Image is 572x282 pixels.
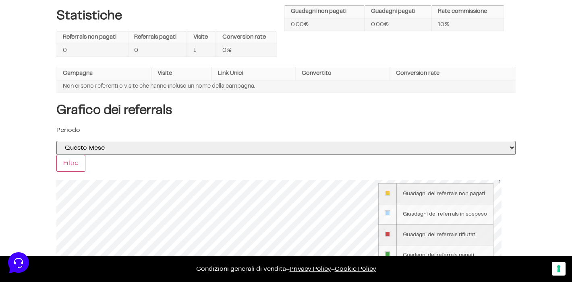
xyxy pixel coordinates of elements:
[552,262,566,276] button: Le tue preferenze relative al consenso per le tecnologie di tracciamento
[335,266,376,272] span: Cookie Policy
[39,45,55,61] img: dark
[56,208,106,226] button: Messaggi
[216,31,276,44] th: Conversion rate
[52,72,119,79] span: Inizia una conversazione
[18,117,132,125] input: Cerca un articolo...
[56,126,516,135] p: Periodo
[196,266,286,272] a: Condizioni generali di vendita
[431,18,504,31] td: 10%
[13,100,63,106] span: Trova una risposta
[6,251,31,275] iframe: Customerly Messenger Launcher
[284,18,365,31] td: 0.00€
[13,45,29,61] img: dark
[431,6,504,19] th: Rate commissione
[13,32,68,39] span: Le tue conversazioni
[216,44,276,57] td: 0%
[187,31,216,44] th: Visite
[124,219,136,226] p: Aiuto
[151,67,212,80] th: Visite
[6,6,135,19] h2: Ciao da Marketers 👋
[365,18,431,31] td: 0.00€
[397,245,493,266] td: Guadagni dei referrals pagati
[290,266,331,272] a: Privacy Policy
[397,204,493,225] td: Giuadagni dei referrals in sospeso
[8,264,564,274] p: – –
[57,44,128,57] td: 0
[70,219,91,226] p: Messaggi
[128,44,187,57] td: 0
[498,178,502,186] div: 1
[295,67,390,80] th: Convertito
[56,141,516,155] select: selected='selected'
[13,68,148,84] button: Inizia una conversazione
[57,31,128,44] th: Referrals non pagati
[397,225,493,245] td: Guadagni dei referrals rifiutati
[187,44,216,57] td: 1
[284,6,365,19] th: Guadagni non pagati
[56,103,516,117] h4: Grafico dei referrals
[57,80,515,93] td: Non ci sono referenti o visite che hanno incluso un nome della campagna.
[57,67,151,80] th: Campagna
[56,8,277,23] h4: Statistiche
[105,208,155,226] button: Aiuto
[390,67,515,80] th: Conversion rate
[24,219,38,226] p: Home
[211,67,295,80] th: Link Unici
[56,155,85,172] input: Filtro
[6,208,56,226] button: Home
[26,45,42,61] img: dark
[397,184,493,204] td: Guadagni dei referrals non pagati
[86,100,148,106] a: Apri Centro Assistenza
[128,31,187,44] th: Referrals pagati
[365,6,431,19] th: Guadagni pagati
